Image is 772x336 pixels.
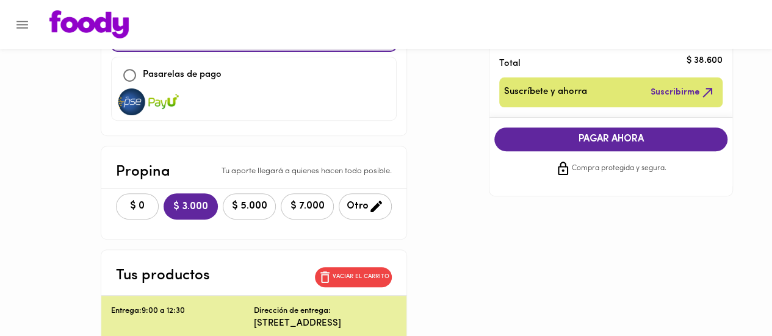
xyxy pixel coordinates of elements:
button: Otro [339,193,392,220]
span: Otro [347,199,384,214]
p: Entrega: 9:00 a 12:30 [111,306,254,317]
span: PAGAR AHORA [507,134,715,145]
span: Compra protegida y segura. [572,163,666,175]
button: $ 3.000 [164,193,218,220]
p: [STREET_ADDRESS] [254,317,397,330]
span: $ 0 [124,201,151,212]
p: Dirección de entrega: [254,306,331,317]
button: PAGAR AHORA [494,127,727,151]
p: Total [499,57,703,70]
iframe: Messagebird Livechat Widget [701,265,760,324]
p: Pasarelas de pago [143,68,222,82]
p: Vaciar el carrito [333,273,389,281]
button: Menu [7,10,37,40]
img: visa [117,88,147,115]
p: Tu aporte llegará a quienes hacen todo posible. [222,166,392,177]
button: Suscribirme [648,82,718,102]
span: $ 5.000 [231,201,268,212]
span: $ 7.000 [289,201,326,212]
button: $ 0 [116,193,159,220]
button: Vaciar el carrito [315,267,392,287]
img: visa [148,88,179,115]
span: Suscribirme [651,85,715,100]
p: Tus productos [116,265,210,287]
p: Propina [116,161,170,183]
img: logo.png [49,10,129,38]
button: $ 5.000 [223,193,276,220]
button: $ 7.000 [281,193,334,220]
span: $ 3.000 [173,201,208,213]
span: Suscríbete y ahorra [504,85,587,100]
p: $ 38.600 [687,55,723,68]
